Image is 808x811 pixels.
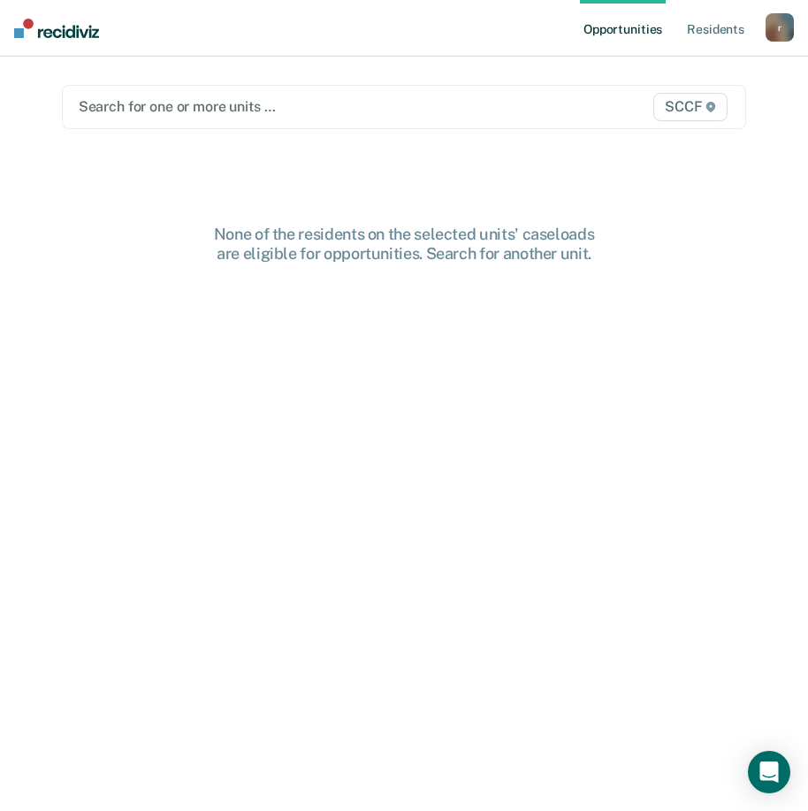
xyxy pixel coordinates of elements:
button: r [766,13,794,42]
div: Open Intercom Messenger [748,751,790,793]
div: None of the residents on the selected units' caseloads are eligible for opportunities. Search for... [121,225,687,263]
img: Recidiviz [14,19,99,38]
span: SCCF [653,93,728,121]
